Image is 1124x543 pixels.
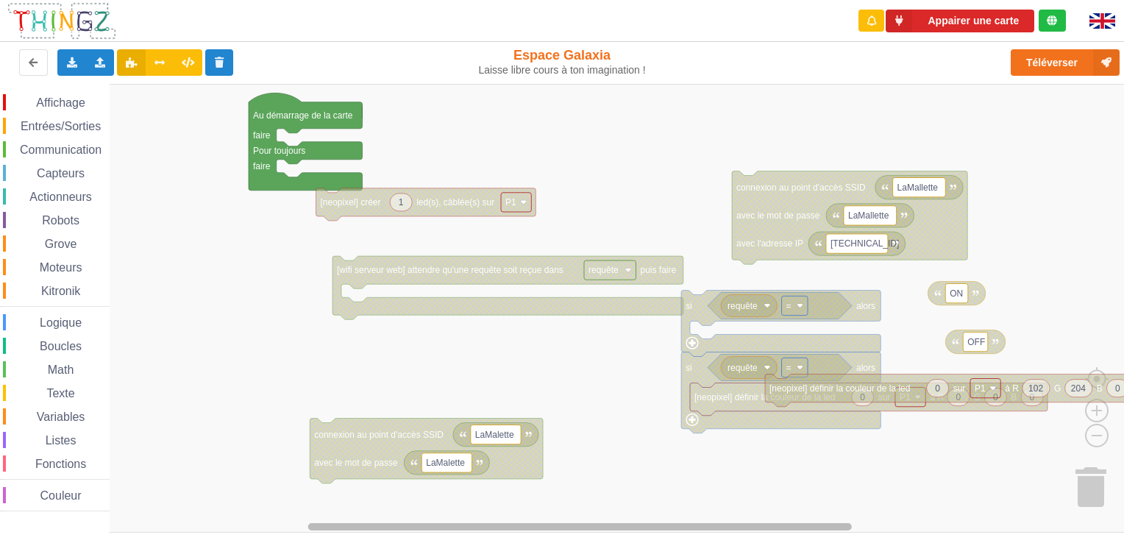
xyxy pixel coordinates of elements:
[1089,13,1115,29] img: gb.png
[33,458,88,470] span: Fonctions
[686,300,692,310] text: si
[253,110,353,121] text: Au démarrage de la carte
[975,383,986,394] text: P1
[399,197,404,207] text: 1
[967,337,985,347] text: OFF
[953,383,966,394] text: sur
[43,238,79,250] span: Grove
[1097,383,1103,394] text: B
[314,458,398,468] text: avec le mot de passe
[1071,383,1086,394] text: 204
[321,197,381,207] text: [neopixel] créer
[314,430,444,440] text: connexion au point d'accès SSID
[856,300,875,310] text: alors
[38,489,84,502] span: Couleur
[848,210,889,221] text: LaMallette
[253,146,305,156] text: Pour toujours
[18,120,103,132] span: Entrées/Sorties
[35,167,87,180] span: Capteurs
[736,238,803,249] text: avec l'adresse IP
[897,182,939,193] text: LaMallette
[736,210,820,221] text: avec le mot de passe
[18,143,104,156] span: Communication
[253,161,271,171] text: faire
[886,10,1034,32] button: Appairer une carte
[35,411,88,423] span: Variables
[7,1,117,40] img: thingz_logo.png
[588,265,619,275] text: requête
[475,430,514,440] text: LaMalette
[786,362,792,372] text: =
[38,316,84,329] span: Logique
[38,340,84,352] span: Boucles
[38,261,85,274] span: Moteurs
[1005,383,1019,394] text: à R
[694,392,835,402] text: [neopixel] définir la couleur de la led
[1054,383,1061,394] text: G
[728,300,758,310] text: requête
[253,130,271,141] text: faire
[34,96,87,109] span: Affichage
[39,285,82,297] span: Kitronik
[466,47,658,77] div: Espace Galaxia
[935,383,940,394] text: 0
[950,288,963,299] text: ON
[728,362,758,372] text: requête
[40,214,82,227] span: Robots
[46,363,77,376] span: Math
[43,434,79,447] span: Listes
[44,387,77,400] span: Texte
[466,64,658,77] div: Laisse libre cours à ton imagination !
[686,362,692,372] text: si
[769,383,910,394] text: [neopixel] définir la couleur de la led
[1028,383,1043,394] text: 102
[1011,49,1120,76] button: Téléverser
[640,265,676,275] text: puis faire
[27,191,94,203] span: Actionneurs
[786,300,792,310] text: =
[1115,383,1120,394] text: 0
[337,265,563,275] text: [wifi serveur web] attendre qu'une requête soit reçue dans
[856,362,875,372] text: alors
[505,197,516,207] text: P1
[1039,10,1066,32] div: Tu es connecté au serveur de création de Thingz
[416,197,494,207] text: led(s), câblée(s) sur
[830,238,899,249] text: [TECHNICAL_ID]
[426,458,465,468] text: LaMalette
[736,182,866,193] text: connexion au point d'accès SSID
